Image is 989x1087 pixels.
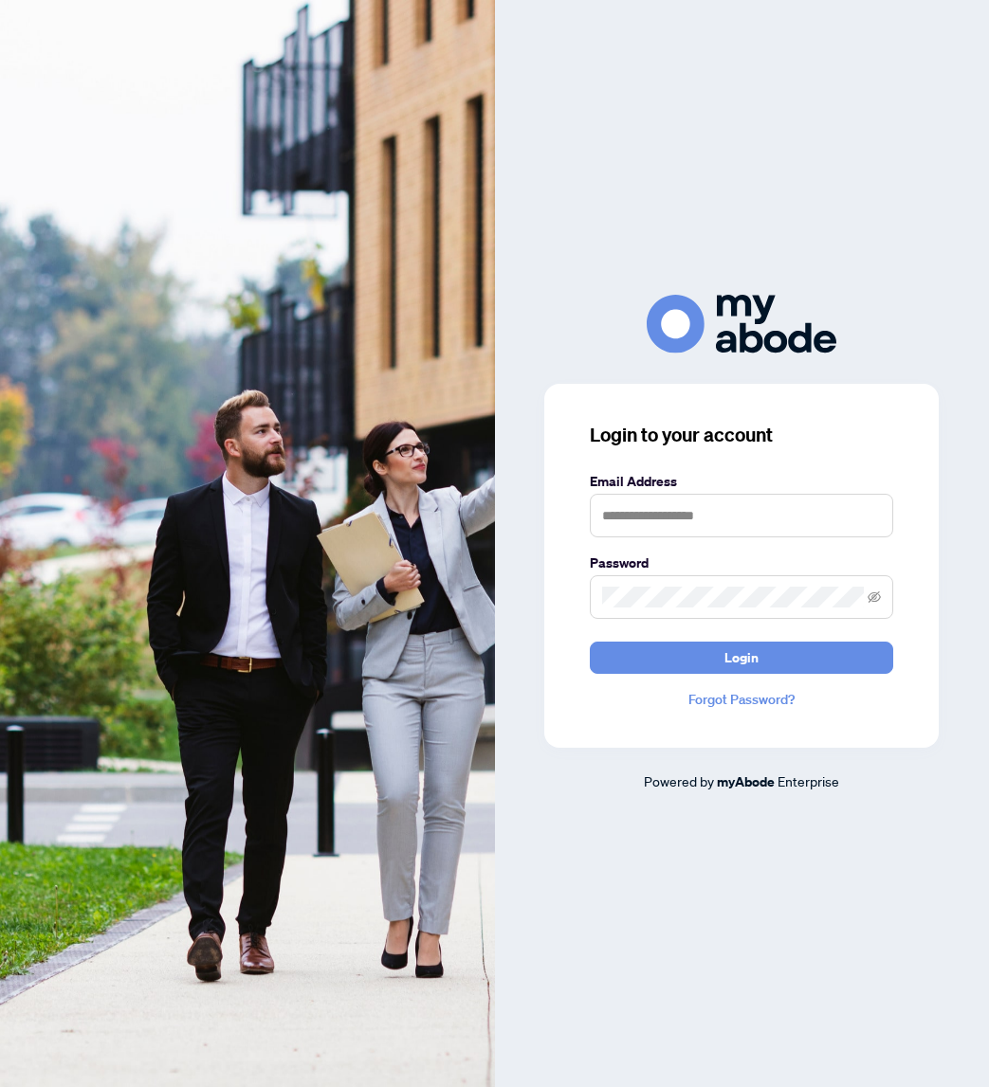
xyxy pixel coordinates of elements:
[590,422,893,448] h3: Login to your account
[590,642,893,674] button: Login
[590,553,893,573] label: Password
[778,772,839,789] span: Enterprise
[647,295,836,353] img: ma-logo
[590,471,893,492] label: Email Address
[717,771,775,792] a: myAbode
[724,643,759,673] span: Login
[590,689,893,710] a: Forgot Password?
[644,772,714,789] span: Powered by
[868,590,881,604] span: eye-invisible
